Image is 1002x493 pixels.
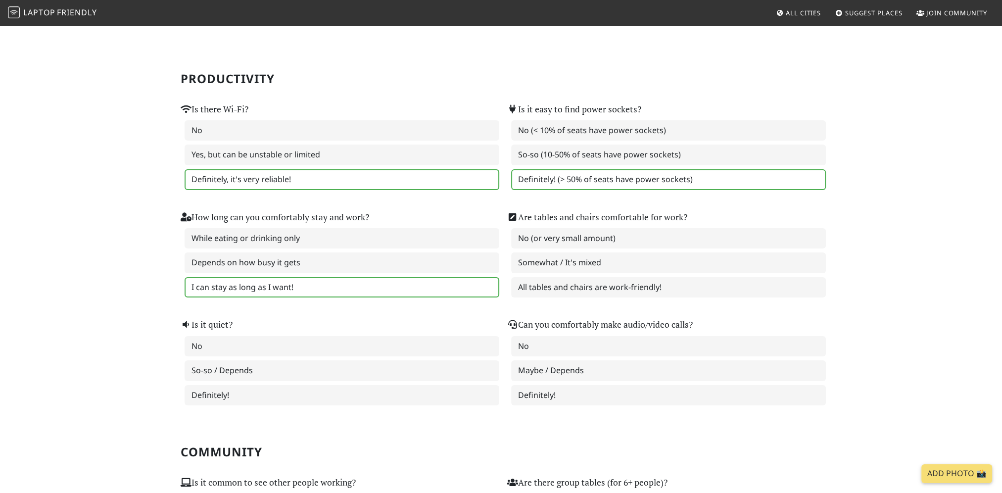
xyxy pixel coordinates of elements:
label: No (< 10% of seats have power sockets) [511,120,826,141]
label: Depends on how busy it gets [185,252,499,273]
label: Are there group tables (for 6+ people)? [507,476,668,490]
span: Laptop [23,7,55,18]
label: Somewhat / It's mixed [511,252,826,273]
label: Is it easy to find power sockets? [507,102,641,116]
label: Is it quiet? [181,318,233,332]
label: Maybe / Depends [511,360,826,381]
strong: Note: [181,15,204,27]
label: Definitely! [511,385,826,406]
label: Definitely! (> 50% of seats have power sockets) [511,169,826,190]
label: No [185,336,499,357]
label: No [511,336,826,357]
a: All Cities [772,4,825,22]
span: Suggest Places [845,8,903,17]
a: LaptopFriendly LaptopFriendly [8,4,97,22]
label: Is it common to see other people working? [181,476,356,490]
label: No [185,120,499,141]
label: I can stay as long as I want! [185,277,499,298]
label: While eating or drinking only [185,228,499,249]
label: Yes, but can be unstable or limited [185,145,499,165]
span: Join Community [926,8,987,17]
h2: Community [181,445,822,459]
label: Is there Wi-Fi? [181,102,248,116]
span: All Cities [786,8,821,17]
label: So-so (10-50% of seats have power sockets) [511,145,826,165]
label: Can you comfortably make audio/video calls? [507,318,693,332]
img: LaptopFriendly [8,6,20,18]
label: No (or very small amount) [511,228,826,249]
label: How long can you comfortably stay and work? [181,210,369,224]
label: Definitely! [185,385,499,406]
label: So-so / Depends [185,360,499,381]
span: Friendly [57,7,96,18]
a: Join Community [912,4,991,22]
label: Definitely, it's very reliable! [185,169,499,190]
label: All tables and chairs are work-friendly! [511,277,826,298]
h2: Productivity [181,72,822,86]
a: Suggest Places [831,4,907,22]
label: Are tables and chairs comfortable for work? [507,210,687,224]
